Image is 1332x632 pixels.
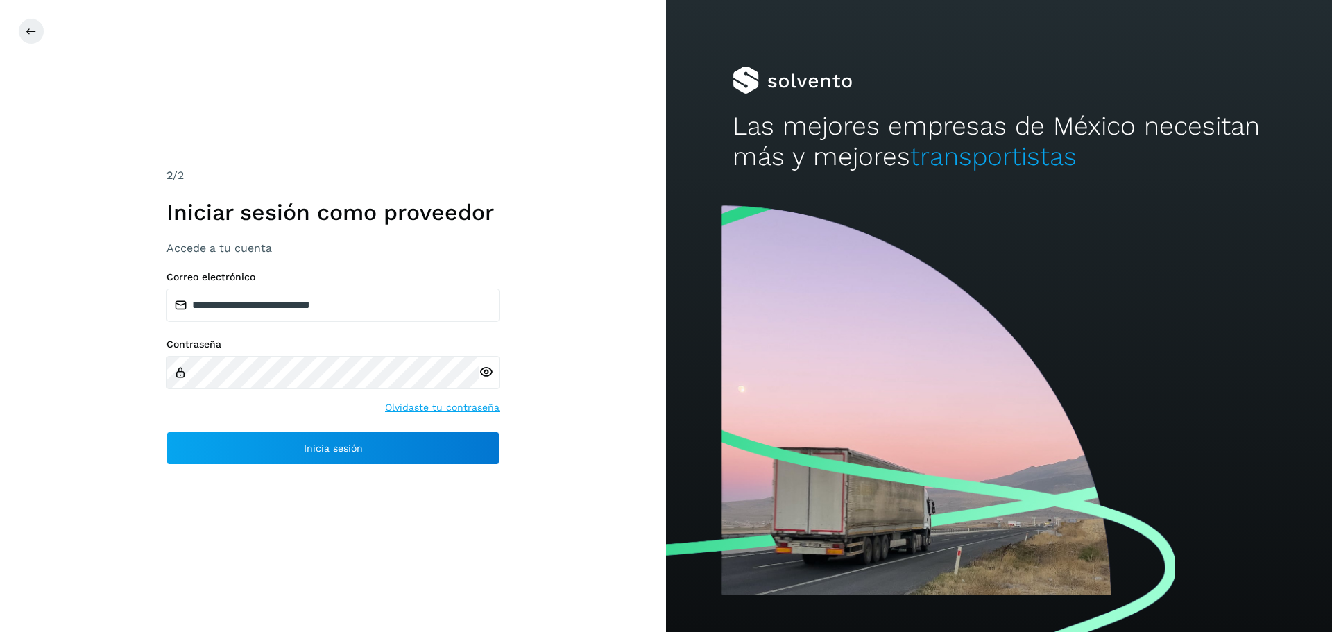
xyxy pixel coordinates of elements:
button: Inicia sesión [166,432,499,465]
div: /2 [166,167,499,184]
label: Correo electrónico [166,271,499,283]
h2: Las mejores empresas de México necesitan más y mejores [733,111,1265,173]
span: transportistas [910,142,1077,171]
h1: Iniciar sesión como proveedor [166,199,499,225]
label: Contraseña [166,339,499,350]
a: Olvidaste tu contraseña [385,400,499,415]
span: Inicia sesión [304,443,363,453]
h3: Accede a tu cuenta [166,241,499,255]
span: 2 [166,169,173,182]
